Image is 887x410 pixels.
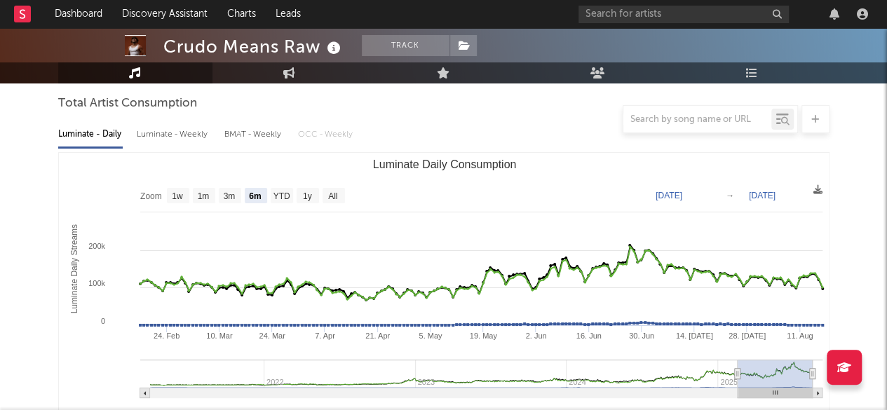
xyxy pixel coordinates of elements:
text: 30. Jun [628,332,654,340]
span: Music [58,67,109,84]
text: 6m [249,191,261,201]
text: 19. May [469,332,497,340]
text: 24. Feb [153,332,179,340]
text: 16. Jun [576,332,601,340]
text: [DATE] [749,191,776,200]
text: 1y [302,191,311,201]
text: → [726,191,734,200]
button: Track [362,35,449,56]
text: 1m [197,191,209,201]
text: 28. [DATE] [728,332,765,340]
text: 11. Aug [787,332,813,340]
input: Search by song name or URL [623,114,771,125]
text: Luminate Daily Streams [69,224,79,313]
text: YTD [273,191,290,201]
text: 2. Jun [525,332,546,340]
span: Total Artist Consumption [58,95,197,112]
text: 100k [88,279,105,287]
text: 1w [172,191,183,201]
text: All [328,191,337,201]
text: 7. Apr [315,332,335,340]
text: 21. Apr [365,332,390,340]
text: Luminate Daily Consumption [372,158,516,170]
div: Luminate - Daily [58,123,123,146]
div: BMAT - Weekly [224,123,284,146]
text: 0 [100,317,104,325]
text: 200k [88,242,105,250]
div: Luminate - Weekly [137,123,210,146]
text: 3m [223,191,235,201]
text: 24. Mar [259,332,285,340]
div: Crudo Means Raw [163,35,344,58]
input: Search for artists [578,6,789,23]
text: [DATE] [656,191,682,200]
text: 10. Mar [206,332,233,340]
text: 5. May [419,332,442,340]
text: Zoom [140,191,162,201]
text: 14. [DATE] [675,332,712,340]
